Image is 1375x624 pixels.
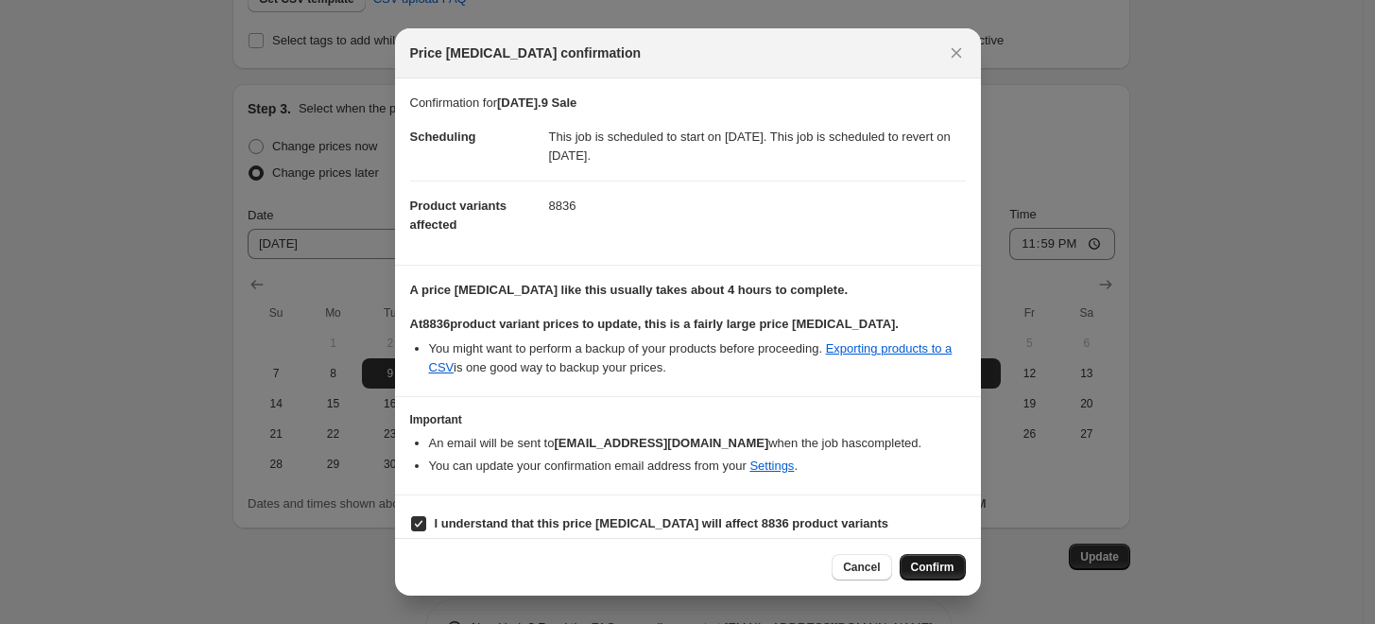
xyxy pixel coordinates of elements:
[435,516,889,530] b: I understand that this price [MEDICAL_DATA] will affect 8836 product variants
[410,412,966,427] h3: Important
[410,317,899,331] b: At 8836 product variant prices to update, this is a fairly large price [MEDICAL_DATA].
[410,43,642,62] span: Price [MEDICAL_DATA] confirmation
[410,199,507,232] span: Product variants affected
[410,283,849,297] b: A price [MEDICAL_DATA] like this usually takes about 4 hours to complete.
[832,554,891,581] button: Cancel
[429,434,966,453] li: An email will be sent to when the job has completed .
[911,560,954,575] span: Confirm
[429,339,966,377] li: You might want to perform a backup of your products before proceeding. is one good way to backup ...
[497,95,576,110] b: [DATE].9 Sale
[549,181,966,231] dd: 8836
[943,40,970,66] button: Close
[900,554,966,581] button: Confirm
[554,436,768,450] b: [EMAIL_ADDRESS][DOMAIN_NAME]
[410,130,476,144] span: Scheduling
[843,560,880,575] span: Cancel
[410,94,966,113] p: Confirmation for
[749,459,794,473] a: Settings
[549,113,966,181] dd: This job is scheduled to start on [DATE]. This job is scheduled to revert on [DATE].
[429,457,966,476] li: You can update your confirmation email address from your .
